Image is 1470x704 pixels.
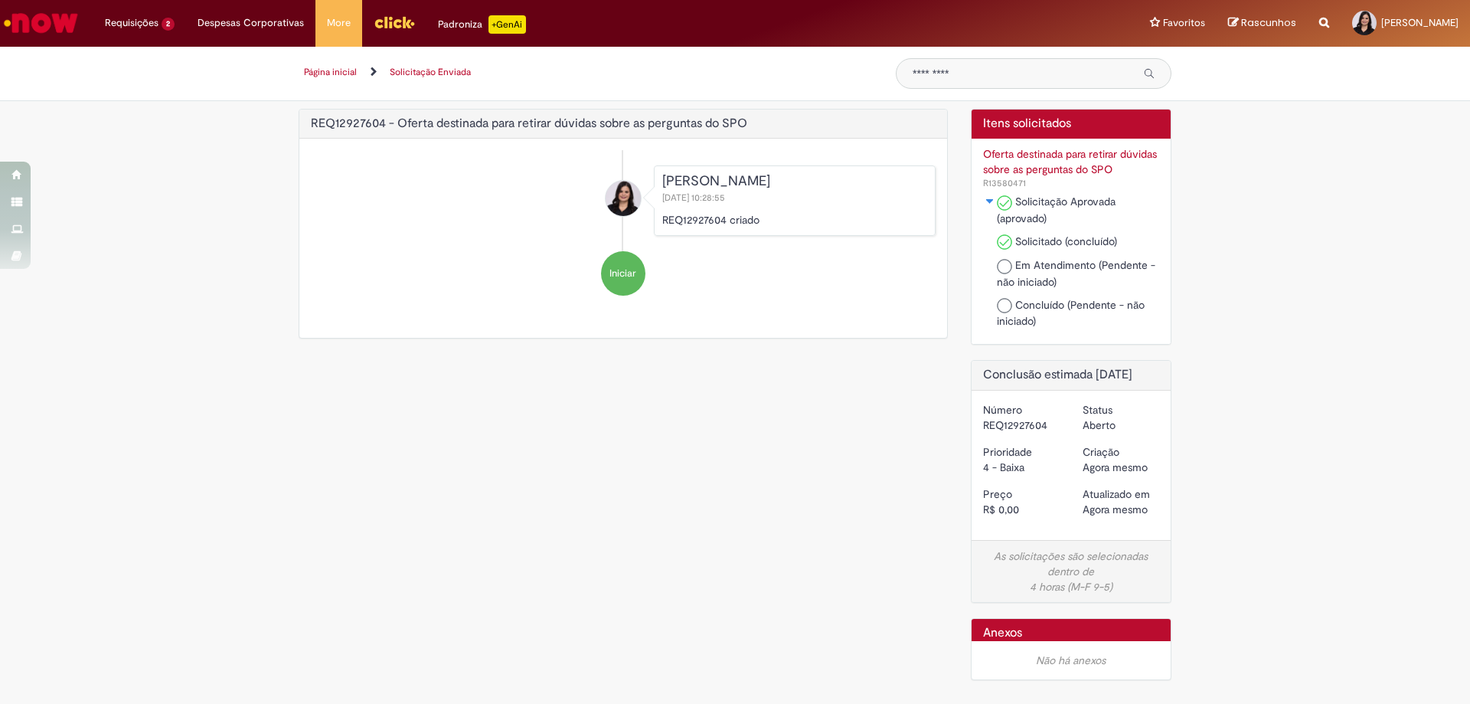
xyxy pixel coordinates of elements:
[983,417,1060,433] div: REQ12927604
[997,258,1155,289] span: Em Atendimento (Pendente - não iniciado)
[662,192,728,204] span: [DATE] 10:28:55
[606,181,641,216] div: Luana Cristina Martiniano Ferreira
[1036,653,1106,667] em: Não há anexos
[983,548,1160,594] div: As solicitações são selecionadas dentro de 4 horas (M-F 9-5)
[983,194,997,209] button: Solicitado Alternar a exibição do estado da fase para Dúvidas SPO
[105,15,158,31] span: Requisições
[1083,486,1150,502] label: Atualizado em
[1083,502,1159,517] div: 30/09/2025 10:28:55
[997,298,1012,313] img: Concluído (Pendente - não iniciado)
[299,58,873,87] ul: Trilhas de página
[983,177,1026,189] span: R13580471
[662,174,927,189] div: [PERSON_NAME]
[983,460,1060,475] div: 4 - Baixa
[198,15,304,31] span: Despesas Corporativas
[1083,460,1148,474] span: Agora mesmo
[983,486,1012,502] label: Preço
[983,177,1026,189] span: Número
[2,8,80,38] img: ServiceNow
[983,444,1032,460] label: Prioridade
[311,117,747,131] h2: REQ12927604 - Oferta destinada para retirar dúvidas sobre as perguntas do SPO Histórico de tíquete
[1083,503,1148,516] span: Agora mesmo
[997,298,1145,329] span: Concluído (Pendente - não iniciado)
[983,146,1160,190] a: Oferta destinada para retirar dúvidas sobre as perguntas do SPO R13580471
[1015,234,1117,248] span: Solicitado (concluído)
[1083,503,1148,516] time: 30/09/2025 10:28:55
[983,502,1060,517] div: R$ 0,00
[488,15,526,34] p: +GenAi
[1241,15,1296,30] span: Rascunhos
[390,66,471,78] a: Solicitação Enviada
[983,368,1160,382] h2: Conclusão estimada [DATE]
[1083,417,1159,433] div: Aberto
[1163,15,1205,31] span: Favoritos
[983,627,1022,640] h2: Anexos
[983,402,1022,417] label: Número
[162,18,175,31] span: 2
[983,117,1160,131] h2: Itens solicitados
[997,234,1012,250] img: Solicitado (concluído)
[1083,460,1159,475] div: 30/09/2025 10:28:55
[1083,402,1112,417] label: Status
[304,66,357,78] a: Página inicial
[311,150,936,311] ul: Histórico de tíquete
[609,267,636,281] span: Iniciar
[1381,16,1459,29] span: [PERSON_NAME]
[997,259,1012,274] img: Em Atendimento (Pendente - não iniciado)
[662,212,927,228] p: REQ12927604 criado
[311,165,936,236] li: Luana Cristina Martiniano Ferreira
[438,15,526,34] div: Padroniza
[997,195,1012,211] img: Solicitação Aprovada (aprovado)
[984,197,996,206] img: Expandir o estado da solicitação
[1228,16,1296,31] a: Rascunhos
[1083,460,1148,474] time: 30/09/2025 10:28:55
[997,195,1116,225] span: Solicitação Aprovada (aprovado)
[374,11,415,34] img: click_logo_yellow_360x200.png
[1083,444,1119,460] label: Criação
[327,15,351,31] span: More
[983,146,1160,177] div: Oferta destinada para retirar dúvidas sobre as perguntas do SPO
